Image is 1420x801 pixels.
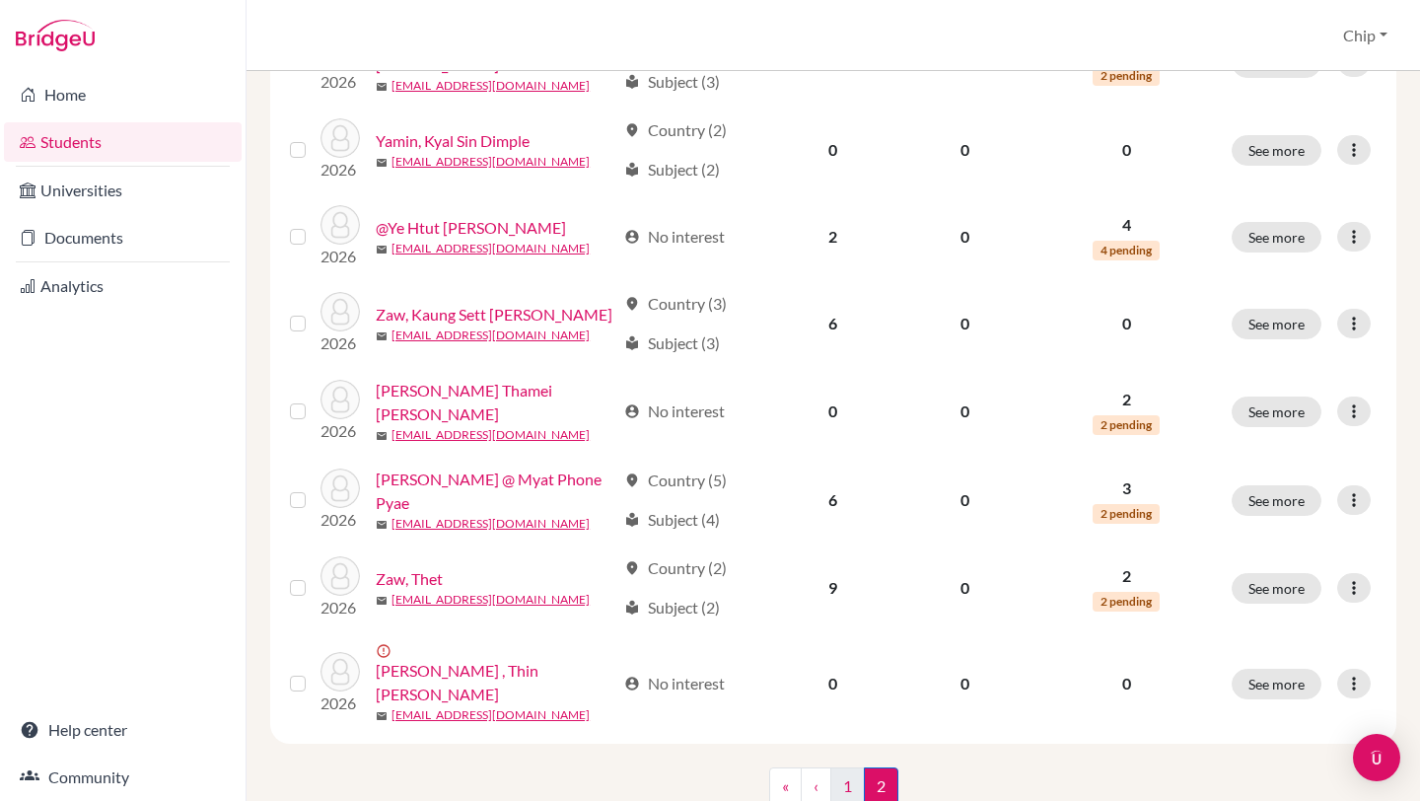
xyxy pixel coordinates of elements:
[624,473,640,488] span: location_on
[4,218,242,257] a: Documents
[1093,66,1160,86] span: 2 pending
[391,706,590,724] a: [EMAIL_ADDRESS][DOMAIN_NAME]
[1093,241,1160,260] span: 4 pending
[1045,564,1208,588] p: 2
[624,469,727,492] div: Country (5)
[1232,669,1321,699] button: See more
[4,266,242,306] a: Analytics
[320,556,360,596] img: Zaw, Thet
[624,158,720,182] div: Subject (2)
[376,216,566,240] a: @Ye Htut [PERSON_NAME]
[897,631,1033,736] td: 0
[624,512,640,528] span: local_library
[768,631,897,736] td: 0
[320,245,360,268] p: 2026
[376,81,388,93] span: mail
[376,567,443,591] a: Zaw, Thet
[391,426,590,444] a: [EMAIL_ADDRESS][DOMAIN_NAME]
[376,430,388,442] span: mail
[391,240,590,257] a: [EMAIL_ADDRESS][DOMAIN_NAME]
[624,676,640,692] span: account_circle
[391,327,590,344] a: [EMAIL_ADDRESS][DOMAIN_NAME]
[1093,415,1160,435] span: 2 pending
[4,758,242,797] a: Community
[376,129,530,153] a: Yamin, Kyal Sin Dimple
[768,107,897,193] td: 0
[376,468,615,515] a: [PERSON_NAME] @ Myat Phone Pyae
[624,229,640,245] span: account_circle
[1232,397,1321,427] button: See more
[391,153,590,171] a: [EMAIL_ADDRESS][DOMAIN_NAME]
[1334,17,1396,54] button: Chip
[1045,476,1208,500] p: 3
[768,280,897,367] td: 6
[16,20,95,51] img: Bridge-U
[1093,504,1160,524] span: 2 pending
[897,280,1033,367] td: 0
[897,367,1033,456] td: 0
[1045,138,1208,162] p: 0
[624,331,720,355] div: Subject (3)
[320,469,360,508] img: Zaw, Mark @ Myat Phone Pyae
[1232,135,1321,166] button: See more
[391,591,590,609] a: [EMAIL_ADDRESS][DOMAIN_NAME]
[1232,309,1321,339] button: See more
[624,403,640,419] span: account_circle
[376,643,395,659] span: error_outline
[624,162,640,178] span: local_library
[897,456,1033,545] td: 0
[376,710,388,722] span: mail
[376,519,388,531] span: mail
[624,122,640,138] span: location_on
[624,508,720,532] div: Subject (4)
[624,335,640,351] span: local_library
[624,225,725,249] div: No interest
[320,652,360,692] img: Zun Zun , Thin Thant Mira
[1045,672,1208,695] p: 0
[320,158,360,182] p: 2026
[4,122,242,162] a: Students
[320,596,360,619] p: 2026
[1232,222,1321,253] button: See more
[376,330,388,342] span: mail
[624,74,640,90] span: local_library
[376,379,615,426] a: [PERSON_NAME] Thamei [PERSON_NAME]
[320,380,360,419] img: Zaw, Khin Thamei Maranda
[376,303,612,327] a: Zaw, Kaung Sett [PERSON_NAME]
[4,171,242,210] a: Universities
[624,118,727,142] div: Country (2)
[320,292,360,331] img: Zaw, Kaung Sett Kaung Kaung
[391,77,590,95] a: [EMAIL_ADDRESS][DOMAIN_NAME]
[1045,312,1208,335] p: 0
[1353,734,1400,781] div: Open Intercom Messenger
[1232,573,1321,604] button: See more
[376,157,388,169] span: mail
[320,118,360,158] img: Yamin, Kyal Sin Dimple
[624,70,720,94] div: Subject (3)
[897,107,1033,193] td: 0
[624,292,727,316] div: Country (3)
[624,560,640,576] span: location_on
[1093,592,1160,612] span: 2 pending
[4,75,242,114] a: Home
[320,205,360,245] img: @Ye Htut Maung, Keith
[624,672,725,695] div: No interest
[376,244,388,255] span: mail
[320,70,360,94] p: 2026
[624,600,640,616] span: local_library
[768,367,897,456] td: 0
[320,419,360,443] p: 2026
[624,296,640,312] span: location_on
[768,193,897,280] td: 2
[897,193,1033,280] td: 0
[320,692,360,715] p: 2026
[1045,388,1208,411] p: 2
[624,400,725,423] div: No interest
[4,710,242,750] a: Help center
[768,456,897,545] td: 6
[391,515,590,533] a: [EMAIL_ADDRESS][DOMAIN_NAME]
[376,659,615,706] a: [PERSON_NAME] , Thin [PERSON_NAME]
[1045,213,1208,237] p: 4
[1232,485,1321,516] button: See more
[376,595,388,607] span: mail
